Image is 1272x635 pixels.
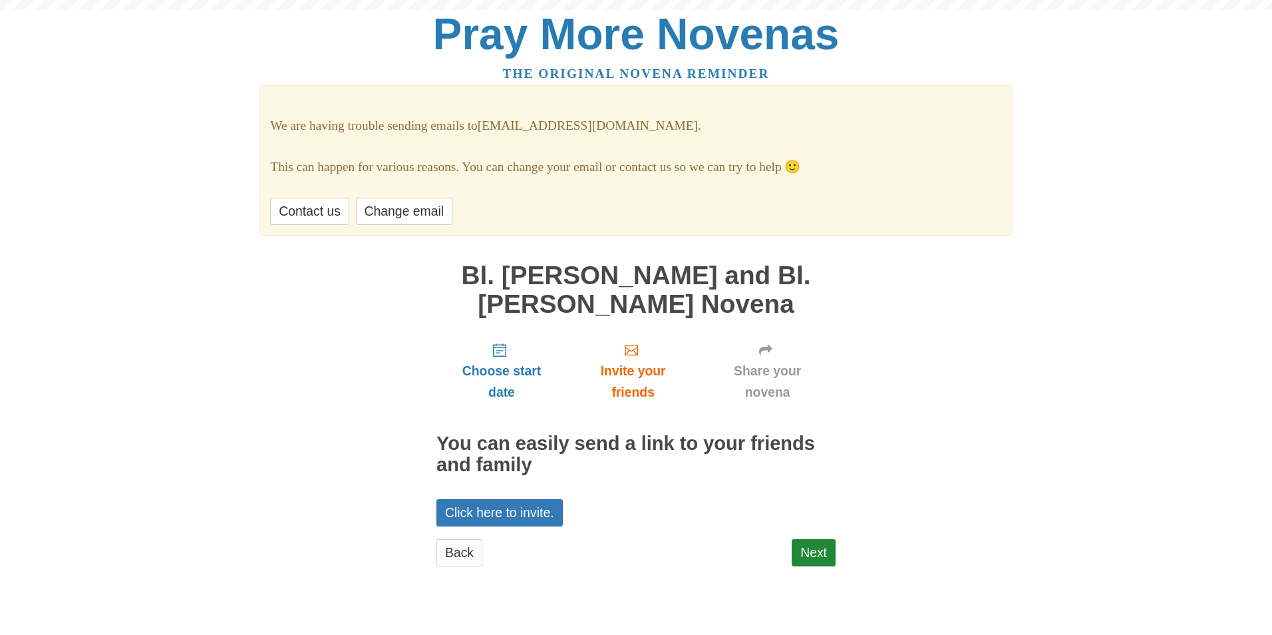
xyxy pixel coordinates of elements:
a: Back [436,539,482,566]
a: Click here to invite. [436,499,563,527]
p: This can happen for various reasons. You can change your email or contact us so we can try to help 🙂 [270,156,1001,178]
a: Change email [356,198,452,225]
p: We are having trouble sending emails to [EMAIL_ADDRESS][DOMAIN_NAME] . [270,115,1001,137]
a: Share your novena [699,331,836,411]
span: Invite your friends [580,360,686,404]
span: Share your novena [713,360,822,404]
h1: Bl. [PERSON_NAME] and Bl. [PERSON_NAME] Novena [436,262,836,318]
span: Choose start date [450,360,554,404]
h2: You can easily send a link to your friends and family [436,433,836,476]
a: Next [792,539,836,566]
a: Pray More Novenas [433,9,840,59]
a: Contact us [270,198,349,225]
a: Choose start date [436,331,567,411]
a: Invite your friends [567,331,699,411]
a: The original novena reminder [503,67,770,81]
